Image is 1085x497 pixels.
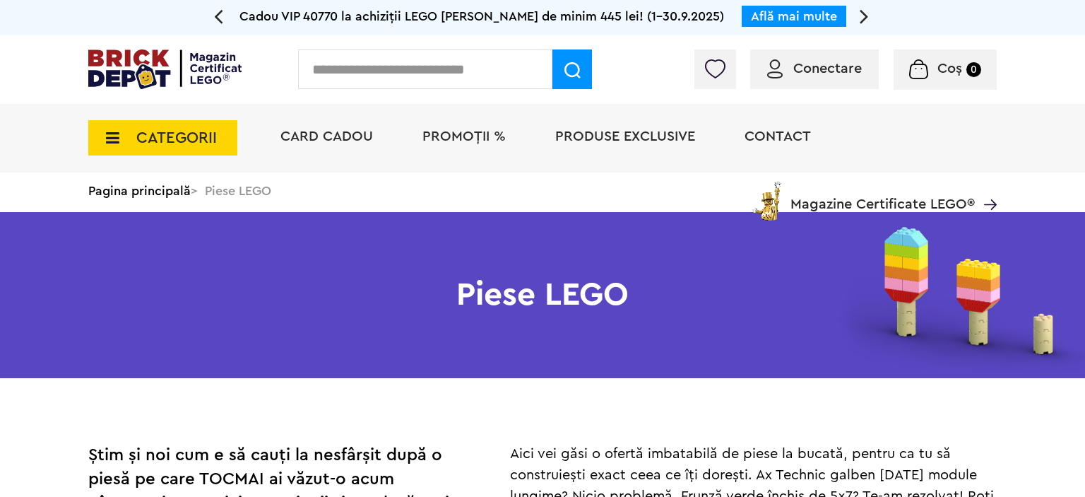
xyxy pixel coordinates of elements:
span: Cadou VIP 40770 la achiziții LEGO [PERSON_NAME] de minim 445 lei! (1-30.9.2025) [239,10,724,23]
span: CATEGORII [136,130,217,146]
span: Magazine Certificate LEGO® [790,179,975,211]
a: Află mai multe [751,10,837,23]
a: Card Cadou [280,129,373,144]
a: Produse exclusive [555,129,695,144]
a: Conectare [767,62,862,76]
span: Coș [937,62,962,76]
a: PROMOȚII % [422,129,506,144]
a: Contact [745,129,811,144]
a: Magazine Certificate LEGO® [975,179,997,193]
small: 0 [966,62,981,77]
span: Conectare [793,62,862,76]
